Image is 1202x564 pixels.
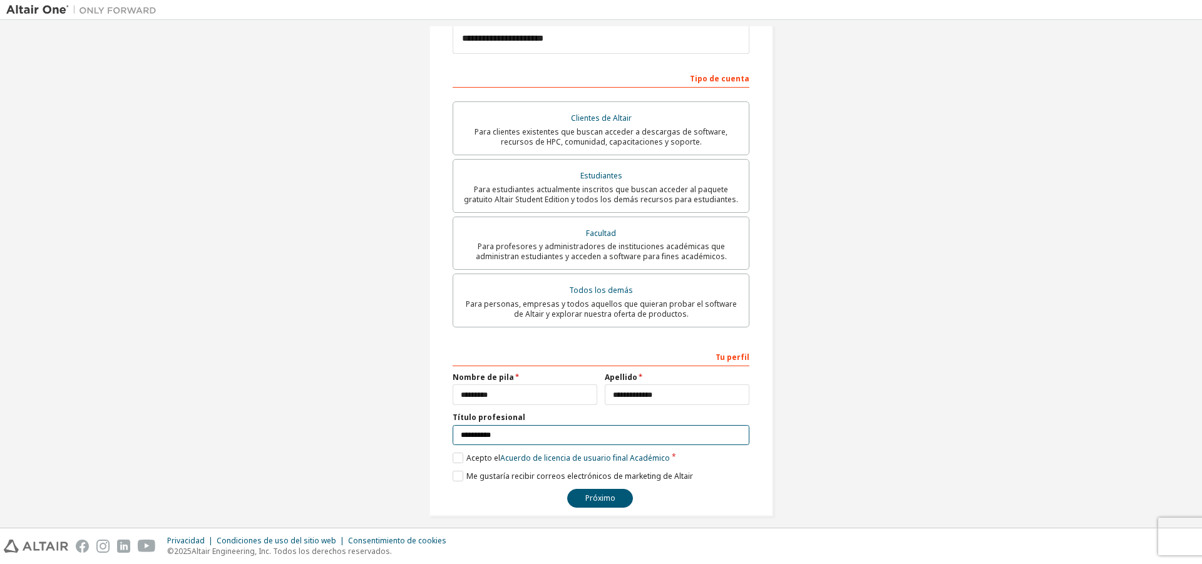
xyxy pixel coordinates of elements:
font: Acuerdo de licencia de usuario final [500,453,628,463]
font: Nombre de pila [453,372,514,382]
font: Título profesional [453,412,525,423]
img: altair_logo.svg [4,540,68,553]
img: linkedin.svg [117,540,130,553]
font: Todos los demás [569,285,633,295]
font: Apellido [605,372,637,382]
font: Tipo de cuenta [690,73,749,84]
font: Para personas, empresas y todos aquellos que quieran probar el software de Altair y explorar nues... [466,299,737,319]
font: Clientes de Altair [571,113,632,123]
font: Consentimiento de cookies [348,535,446,546]
img: instagram.svg [96,540,110,553]
font: 2025 [174,546,192,556]
font: Próximo [585,493,615,503]
font: Acepto el [466,453,500,463]
font: Privacidad [167,535,205,546]
font: Académico [630,453,670,463]
img: Altair Uno [6,4,163,16]
font: Para estudiantes actualmente inscritos que buscan acceder al paquete gratuito Altair Student Edit... [464,184,738,205]
font: Estudiantes [580,170,622,181]
font: Tu perfil [716,352,749,362]
button: Próximo [567,489,633,508]
font: Para clientes existentes que buscan acceder a descargas de software, recursos de HPC, comunidad, ... [475,126,727,147]
font: Facultad [586,228,616,238]
font: Me gustaría recibir correos electrónicos de marketing de Altair [466,471,693,481]
font: Para profesores y administradores de instituciones académicas que administran estudiantes y acced... [476,241,727,262]
img: facebook.svg [76,540,89,553]
font: Altair Engineering, Inc. Todos los derechos reservados. [192,546,392,556]
img: youtube.svg [138,540,156,553]
font: © [167,546,174,556]
font: Condiciones de uso del sitio web [217,535,336,546]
